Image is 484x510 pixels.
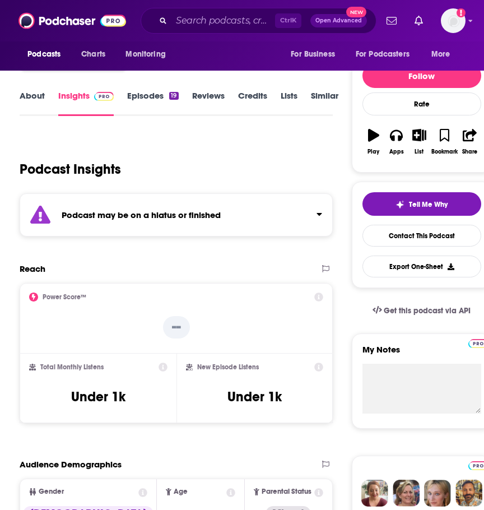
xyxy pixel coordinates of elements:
[94,92,114,101] img: Podchaser Pro
[424,480,451,507] img: Jules Profile
[315,18,362,24] span: Open Advanced
[382,11,401,30] a: Show notifications dropdown
[408,122,431,162] button: List
[58,90,114,116] a: InsightsPodchaser Pro
[362,122,385,162] button: Play
[118,44,180,65] button: open menu
[310,14,367,27] button: Open AdvancedNew
[291,47,335,62] span: For Business
[227,388,282,405] h3: Under 1k
[20,44,75,65] button: open menu
[20,161,121,178] h1: Podcast Insights
[40,363,104,371] h2: Total Monthly Listens
[364,297,480,324] a: Get this podcast via API
[39,488,64,495] span: Gender
[125,47,165,62] span: Monitoring
[171,12,275,30] input: Search podcasts, credits, & more...
[431,149,458,155] div: Bookmark
[43,293,86,301] h2: Power Score™
[458,122,481,162] button: Share
[362,192,481,216] button: tell me why sparkleTell Me Why
[410,11,427,30] a: Show notifications dropdown
[441,8,466,33] img: User Profile
[389,149,404,155] div: Apps
[27,47,61,62] span: Podcasts
[283,44,349,65] button: open menu
[192,90,225,116] a: Reviews
[356,47,409,62] span: For Podcasters
[384,306,471,316] span: Get this podcast via API
[409,200,448,209] span: Tell Me Why
[275,13,301,28] span: Ctrl K
[20,193,333,237] section: Click to expand status details
[348,44,426,65] button: open menu
[141,8,376,34] div: Search podcasts, credits, & more...
[362,63,481,88] button: Follow
[441,8,466,33] span: Logged in as ABolliger
[169,92,178,100] div: 19
[362,256,481,277] button: Export One-Sheet
[311,90,338,116] a: Similar
[281,90,297,116] a: Lists
[431,47,450,62] span: More
[238,90,267,116] a: Credits
[71,388,125,405] h3: Under 1k
[415,149,424,155] div: List
[362,225,481,247] a: Contact This Podcast
[361,480,388,507] img: Sydney Profile
[197,363,259,371] h2: New Episode Listens
[81,47,105,62] span: Charts
[393,480,420,507] img: Barbara Profile
[455,480,482,507] img: Jon Profile
[362,92,481,115] div: Rate
[431,122,458,162] button: Bookmark
[395,200,404,209] img: tell me why sparkle
[385,122,408,162] button: Apps
[367,149,379,155] div: Play
[20,459,122,470] h2: Audience Demographics
[163,316,190,339] p: --
[362,344,481,364] label: My Notes
[18,10,126,31] img: Podchaser - Follow, Share and Rate Podcasts
[462,149,477,155] div: Share
[346,7,366,17] span: New
[74,44,112,65] a: Charts
[262,488,311,495] span: Parental Status
[457,8,466,17] svg: Add a profile image
[424,44,464,65] button: open menu
[62,210,221,220] strong: Podcast may be on a hiatus or finished
[441,8,466,33] button: Show profile menu
[174,488,188,495] span: Age
[20,263,45,274] h2: Reach
[127,90,178,116] a: Episodes19
[20,90,45,116] a: About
